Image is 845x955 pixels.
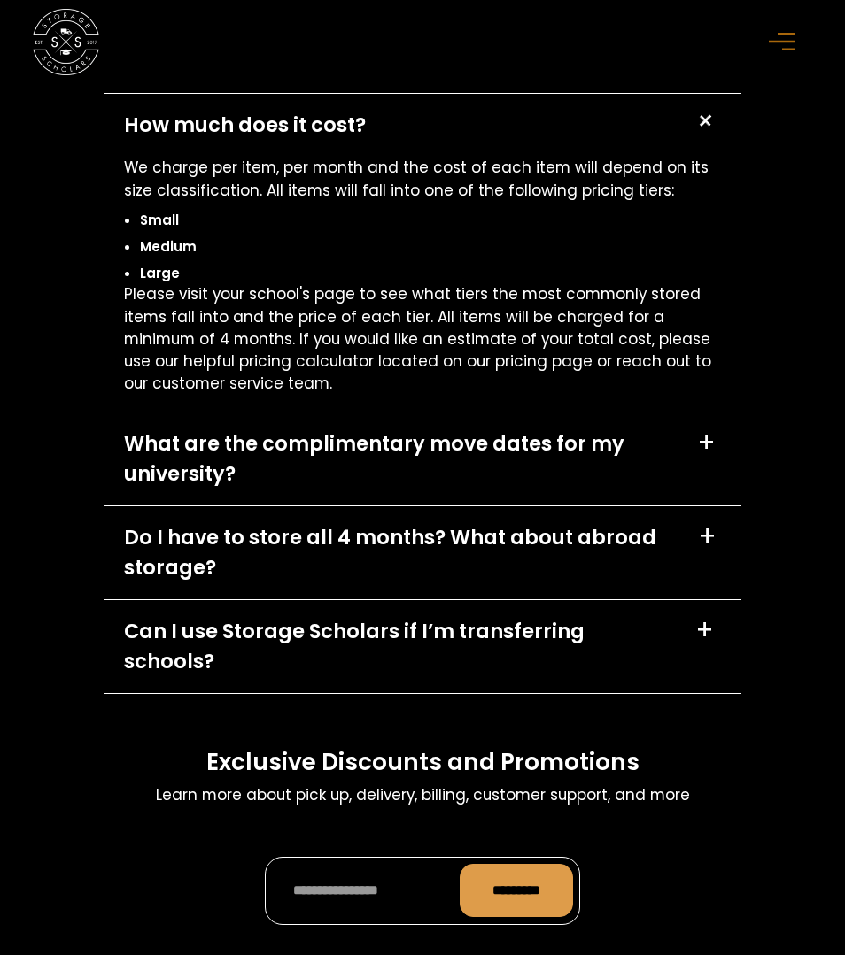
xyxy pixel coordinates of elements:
[124,111,366,141] div: How much does it cost?
[124,617,675,676] div: Can I use Storage Scholars if I’m transferring schools?
[689,105,721,137] div: +
[759,15,812,68] div: menu
[124,283,722,395] p: Please visit your school's page to see what tiers the most commonly stored items fall into and th...
[695,617,714,643] div: +
[697,429,716,456] div: +
[265,857,580,925] form: Promo Form
[33,8,99,74] img: Storage Scholars main logo
[124,157,722,202] p: We charge per item, per month and the cost of each item will depend on its size classification. A...
[140,264,721,283] li: Large
[140,211,721,230] li: Small
[124,523,678,582] div: Do I have to store all 4 months? What about abroad storage?
[156,784,690,806] p: Learn more about pick up, delivery, billing, customer support, and more
[140,237,721,257] li: Medium
[698,523,717,550] div: +
[206,747,640,777] h3: Exclusive Discounts and Promotions
[124,429,678,489] div: What are the complimentary move dates for my university?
